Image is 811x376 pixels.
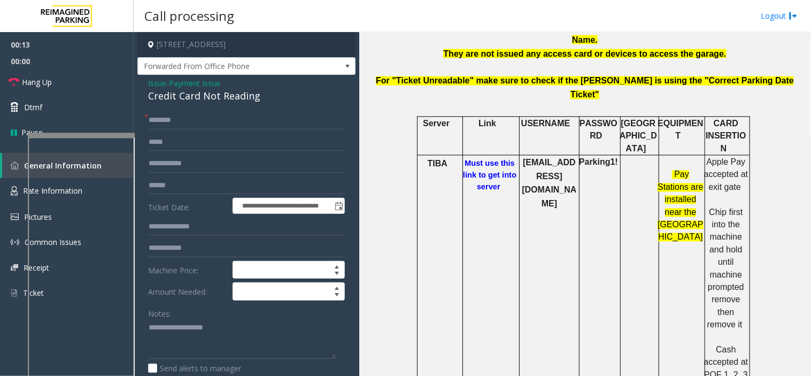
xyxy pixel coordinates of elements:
label: Send alerts to manager [148,363,241,374]
span: [GEOGRAPHIC_DATA] [620,119,657,154]
span: Rate Information [23,186,82,196]
span: Increase value [329,262,344,270]
span: Ticket [23,288,44,298]
span: Apple Pay accepted at exit gate [704,158,748,192]
b: They are not issued any access card or devices to access the garage. [443,49,726,58]
span: Issue [148,78,166,89]
span: Toggle popup [333,198,344,213]
span: Pause [21,127,43,138]
img: 'icon' [11,264,18,271]
div: Credit Card Not Reading [148,89,345,103]
span: Server [423,119,450,128]
span: EQUIPMENT [658,119,703,141]
span: Link [478,119,496,128]
b: For "Ticket Unreadable" make sure to check if the [PERSON_NAME] is using the "Correct Parking Dat... [376,76,794,99]
span: Chip first into the machine and hold until machine prompted remove then remove it [707,208,744,330]
h3: Call processing [139,3,240,29]
img: 'icon' [11,288,18,298]
span: Forwarded From Office Phone [138,58,312,75]
a: General Information [2,153,134,178]
img: 'icon' [11,213,19,220]
span: CARD INSERTION [706,119,746,154]
span: USERNAME [521,119,570,128]
span: Decrease value [329,270,344,279]
span: TIBA [428,159,447,168]
span: Hang Up [22,76,52,88]
span: Dtmf [24,102,42,113]
b: [EMAIL_ADDRESS][DOMAIN_NAME] [522,158,576,209]
img: 'icon' [11,162,19,170]
span: Common Issues [25,237,81,247]
label: Machine Price: [145,261,230,279]
span: General Information [24,160,102,171]
img: 'icon' [11,186,18,196]
h4: [STREET_ADDRESS] [137,32,356,57]
span: Payment Issue [169,78,220,89]
img: 'icon' [11,238,19,247]
label: Notes: [148,304,171,319]
b: Parking1! [579,158,618,167]
span: - [166,78,220,88]
a: Logout [761,10,798,21]
span: Pay Stations are installed near the [GEOGRAPHIC_DATA] [658,170,703,242]
a: Must use this link to get into server [463,159,516,191]
img: logout [789,10,798,21]
label: Amount Needed: [145,282,230,301]
span: Increase value [329,283,344,291]
label: Ticket Date: [145,198,230,214]
span: Decrease value [329,291,344,300]
span: PASSWORD [580,119,617,141]
span: Pictures [24,212,52,222]
span: Receipt [24,263,49,273]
